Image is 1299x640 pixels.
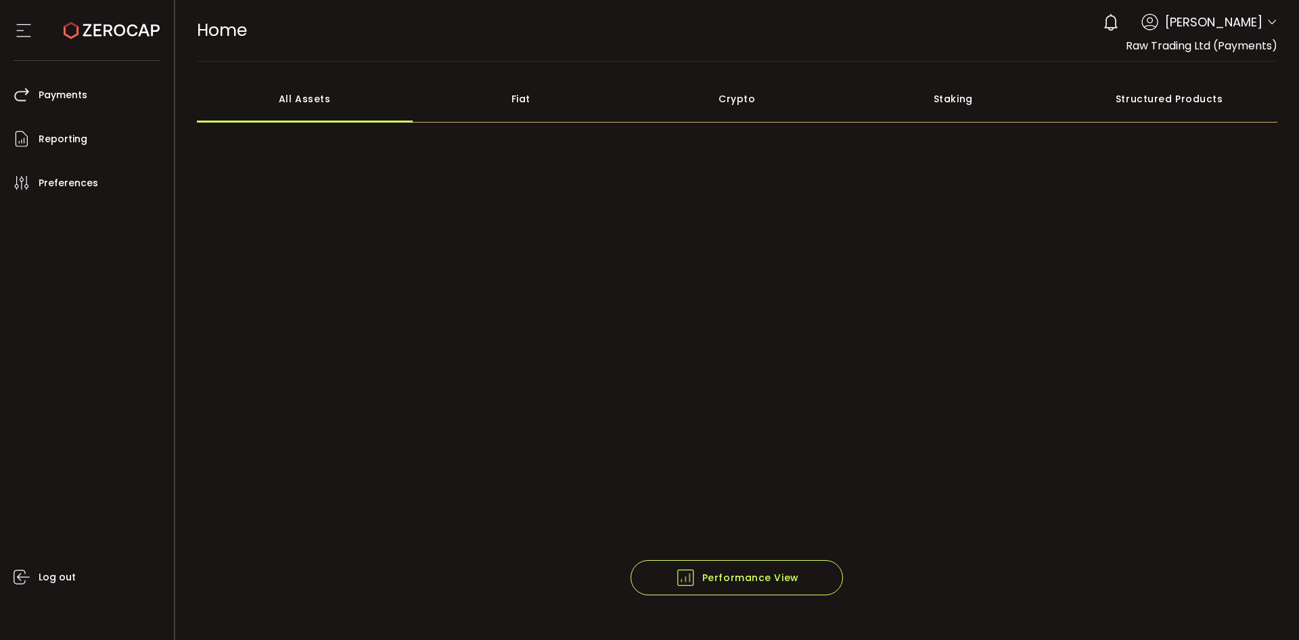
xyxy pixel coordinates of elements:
[39,173,98,193] span: Preferences
[1231,575,1299,640] iframe: Chat Widget
[1126,38,1277,54] span: Raw Trading Ltd (Payments)
[197,18,247,42] span: Home
[1062,75,1278,123] div: Structured Products
[675,568,799,588] span: Performance View
[845,75,1062,123] div: Staking
[629,75,846,123] div: Crypto
[39,568,76,587] span: Log out
[39,129,87,149] span: Reporting
[39,85,87,105] span: Payments
[413,75,629,123] div: Fiat
[197,75,413,123] div: All Assets
[631,560,843,595] button: Performance View
[1165,13,1262,31] span: [PERSON_NAME]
